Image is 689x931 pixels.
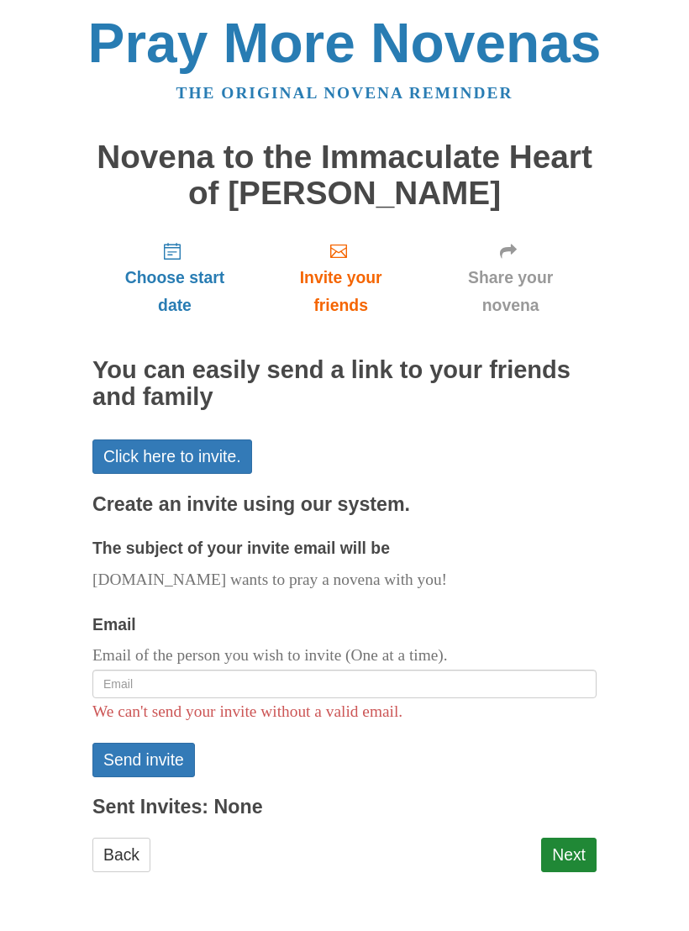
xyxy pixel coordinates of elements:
[92,357,597,411] h2: You can easily send a link to your friends and family
[92,534,390,562] label: The subject of your invite email will be
[424,228,597,328] a: Share your novena
[92,838,150,872] a: Back
[92,702,402,720] span: We can't send your invite without a valid email.
[92,642,597,670] p: Email of the person you wish to invite (One at a time).
[176,84,513,102] a: The original novena reminder
[92,670,597,698] input: Email
[92,228,257,328] a: Choose start date
[109,264,240,319] span: Choose start date
[92,743,195,777] button: Send invite
[92,797,597,818] h3: Sent Invites: None
[274,264,408,319] span: Invite your friends
[92,139,597,211] h1: Novena to the Immaculate Heart of [PERSON_NAME]
[92,439,252,474] a: Click here to invite.
[88,12,602,74] a: Pray More Novenas
[92,611,136,639] label: Email
[92,494,597,516] h3: Create an invite using our system.
[441,264,580,319] span: Share your novena
[92,566,597,594] p: [DOMAIN_NAME] wants to pray a novena with you!
[257,228,424,328] a: Invite your friends
[541,838,597,872] a: Next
